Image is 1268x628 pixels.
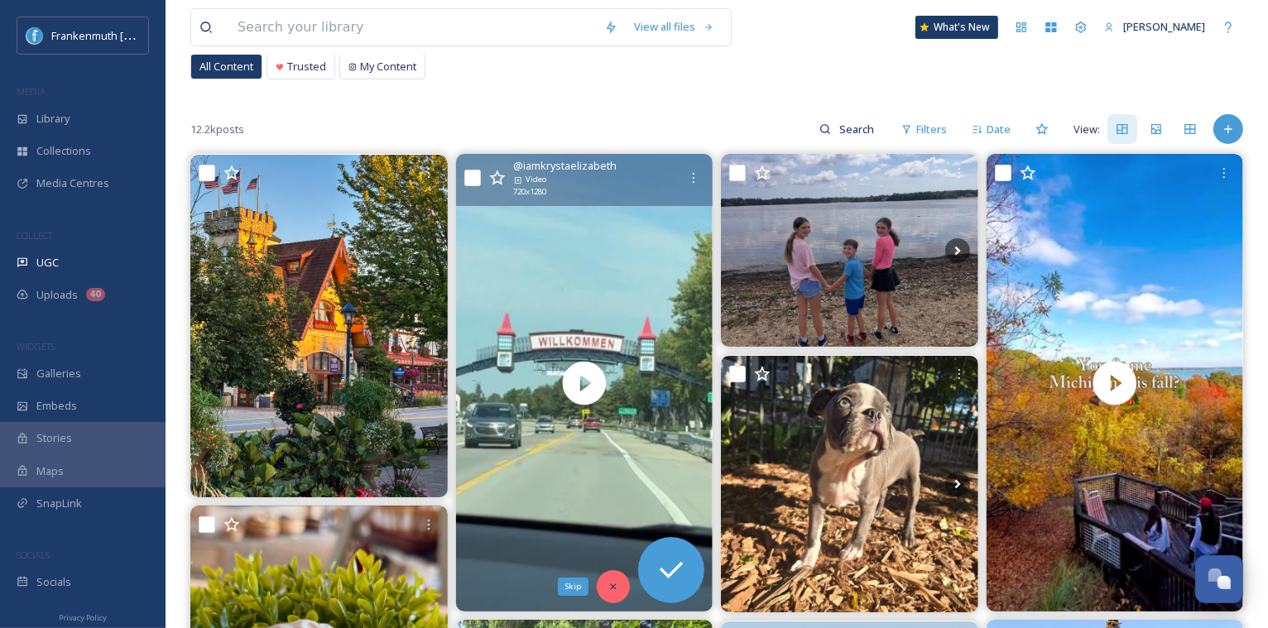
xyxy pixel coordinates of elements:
[59,612,107,623] span: Privacy Policy
[1123,19,1205,34] span: [PERSON_NAME]
[1195,555,1243,603] button: Open Chat
[59,606,107,626] a: Privacy Policy
[36,430,72,446] span: Stories
[987,122,1011,137] span: Date
[199,59,253,74] span: All Content
[26,27,43,44] img: Social%20Media%20PFP%202025.jpg
[51,27,176,43] span: Frankenmuth [US_STATE]
[455,154,713,611] video: Girls trip 2025! #lifeisabeautifulride #girlstrip2025🥂💗🌎✈️ #bronnorschristmaswonderland #frankenm...
[514,186,547,198] span: 720 x 1280
[17,549,50,561] span: SOCIALS
[17,340,55,352] span: WIDGETS
[36,496,82,511] span: SnapLink
[229,9,596,46] input: Search your library
[721,356,978,613] img: 🩵 This Adorably Sweet Boy 🩵 🐾 Found His Perfect Family!! 🐾 Tahqumanon found his perfect family! H...
[1073,122,1100,137] span: View:
[721,154,978,347] img: ✨ A little piece of Lake Ronkonkoma history ✨ This afternoon I spent some time with my kids at La...
[36,287,78,303] span: Uploads
[986,154,1243,611] img: thumbnail
[17,229,52,242] span: COLLECT
[455,154,713,611] img: thumbnail
[360,59,416,74] span: My Content
[36,143,91,159] span: Collections
[916,122,947,137] span: Filters
[36,366,81,381] span: Galleries
[986,154,1243,611] video: Send this to someone you want to see the fall colors with 🍂☕️🏕️ #cherryrepublic #fall #autumn #no...
[526,174,547,185] span: Video
[558,578,588,596] div: Skip
[36,574,71,590] span: Socials
[190,122,244,137] span: 12.2k posts
[36,463,64,479] span: Maps
[626,11,723,43] a: View all files
[36,175,109,191] span: Media Centres
[36,398,77,414] span: Embeds
[287,59,326,74] span: Trusted
[514,158,617,174] span: @ iamkrystaelizabeth
[190,155,448,497] img: Missing Downtown Frankenmuth 📷📱💐💕 (August 23, 2025) (Captured with iPhone 15 plus)
[86,288,105,301] div: 40
[17,85,46,98] span: MEDIA
[36,255,59,271] span: UGC
[831,113,885,146] input: Search
[915,16,998,39] a: What's New
[1096,11,1213,43] a: [PERSON_NAME]
[36,111,70,127] span: Library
